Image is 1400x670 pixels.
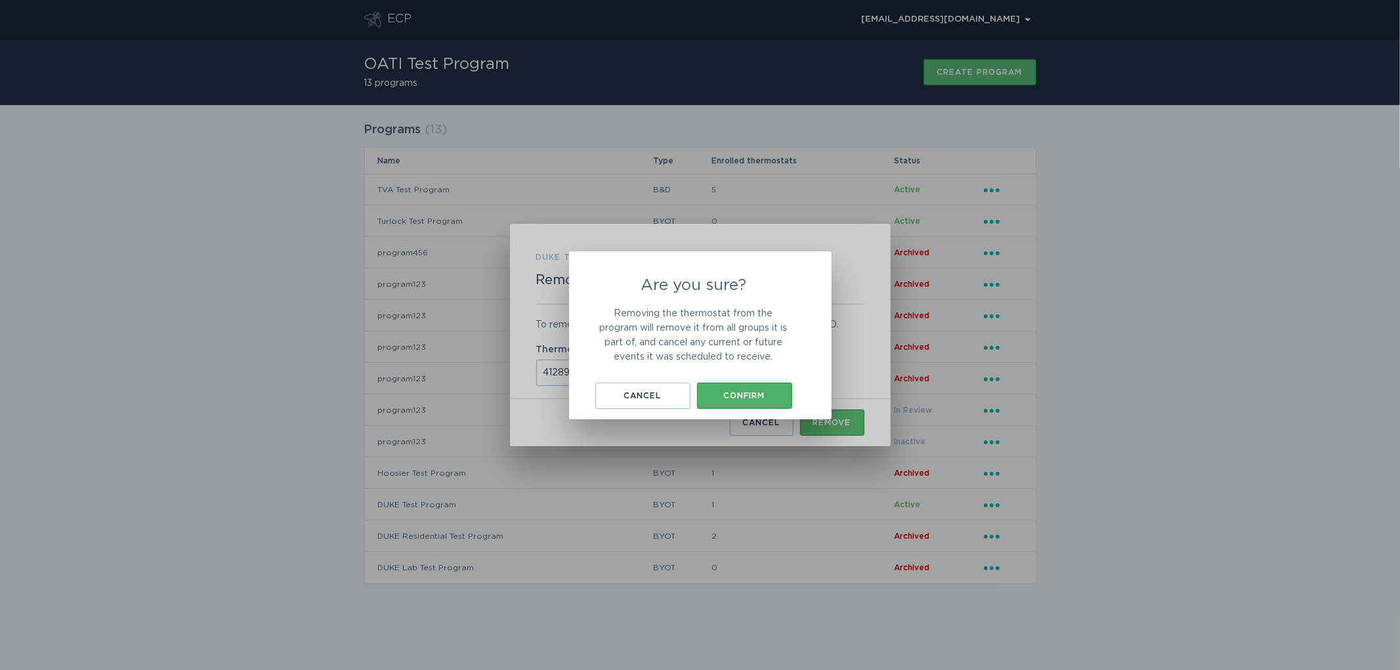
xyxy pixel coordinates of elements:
button: Cancel [595,383,690,409]
div: Confirm [704,392,786,400]
div: Cancel [602,392,684,400]
h2: Are you sure? [595,278,792,293]
p: Removing the thermostat from the program will remove it from all groups it is part of, and cancel... [595,306,792,364]
div: Are you sure? [569,251,832,419]
button: Confirm [697,383,792,409]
